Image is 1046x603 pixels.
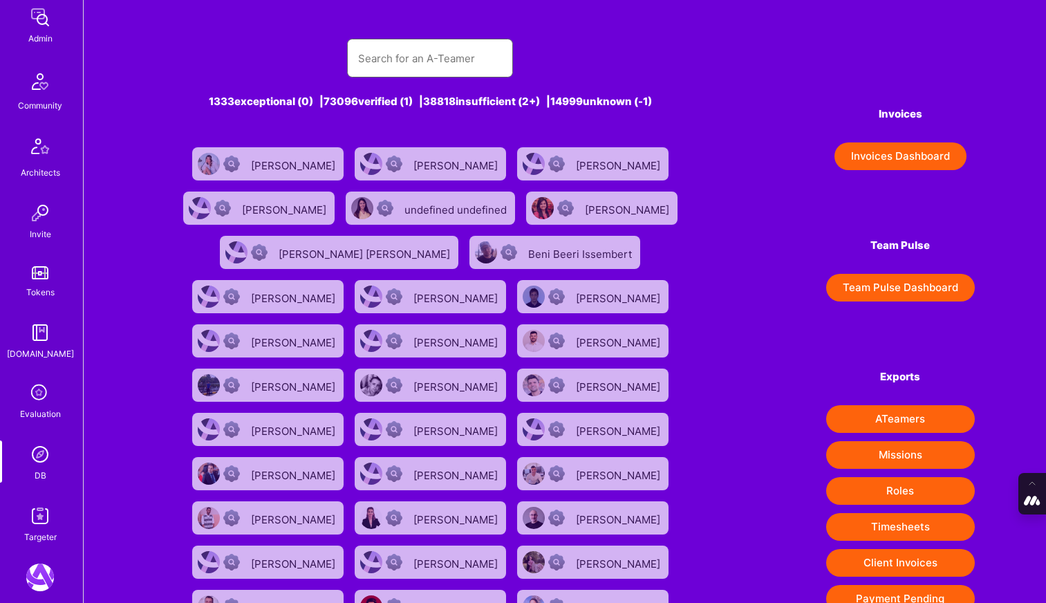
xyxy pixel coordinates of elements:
div: [DOMAIN_NAME] [7,346,74,361]
img: User Avatar [523,507,545,529]
a: User AvatarNot Scrubbed[PERSON_NAME] [521,186,683,230]
a: Invoices Dashboard [826,142,975,170]
img: Not Scrubbed [501,244,517,261]
div: [PERSON_NAME] [576,376,663,394]
img: User Avatar [532,197,554,219]
img: User Avatar [360,507,382,529]
a: User AvatarNot Scrubbed[PERSON_NAME] [187,540,349,584]
div: [PERSON_NAME] [251,553,338,571]
img: Not Scrubbed [386,156,402,172]
a: User AvatarNot Scrubbed[PERSON_NAME] [512,319,674,363]
a: User AvatarNot Scrubbed[PERSON_NAME] [349,407,512,452]
a: User AvatarNot Scrubbed[PERSON_NAME] [349,540,512,584]
div: [PERSON_NAME] [251,420,338,438]
div: [PERSON_NAME] [413,288,501,306]
img: Not Scrubbed [214,200,231,216]
div: [PERSON_NAME] [413,553,501,571]
img: User Avatar [198,153,220,175]
img: Not Scrubbed [223,421,240,438]
img: Architects [24,132,57,165]
img: User Avatar [360,374,382,396]
img: Not Scrubbed [557,200,574,216]
div: [PERSON_NAME] [251,376,338,394]
a: User AvatarNot Scrubbed[PERSON_NAME] [349,275,512,319]
div: [PERSON_NAME] [576,420,663,438]
a: User AvatarNot Scrubbedundefined undefined [340,186,521,230]
img: User Avatar [523,286,545,308]
img: User Avatar [523,418,545,440]
a: User AvatarNot Scrubbed[PERSON_NAME] [349,319,512,363]
a: User AvatarNot Scrubbed[PERSON_NAME] [512,407,674,452]
div: [PERSON_NAME] [576,155,663,173]
img: User Avatar [351,197,373,219]
div: [PERSON_NAME] [242,199,329,217]
img: User Avatar [523,153,545,175]
div: [PERSON_NAME] [251,288,338,306]
img: User Avatar [189,197,211,219]
a: User AvatarNot Scrubbed[PERSON_NAME] [187,319,349,363]
div: [PERSON_NAME] [413,376,501,394]
div: [PERSON_NAME] [576,465,663,483]
a: User AvatarNot Scrubbed[PERSON_NAME] [349,363,512,407]
div: 1333 exceptional (0) | 73096 verified (1) | 38818 insufficient (2+) | 14999 unknown (-1) [155,94,706,109]
div: [PERSON_NAME] [413,420,501,438]
a: User AvatarNot Scrubbed[PERSON_NAME] [512,496,674,540]
div: [PERSON_NAME] [251,509,338,527]
img: Not Scrubbed [548,333,565,349]
div: [PERSON_NAME] [251,465,338,483]
img: Not Scrubbed [386,510,402,526]
div: [PERSON_NAME] [251,332,338,350]
img: Community [24,65,57,98]
img: Not Scrubbed [386,554,402,570]
img: Not Scrubbed [223,377,240,393]
a: User AvatarNot Scrubbed[PERSON_NAME] [178,186,340,230]
img: Not Scrubbed [386,377,402,393]
img: Not Scrubbed [386,421,402,438]
img: Not Scrubbed [223,288,240,305]
img: tokens [32,266,48,279]
a: User AvatarNot Scrubbed[PERSON_NAME] [349,496,512,540]
button: Team Pulse Dashboard [826,274,975,301]
button: Timesheets [826,513,975,541]
h4: Exports [826,371,975,383]
a: User AvatarNot Scrubbed[PERSON_NAME] [512,540,674,584]
img: Admin Search [26,440,54,468]
a: User AvatarNot Scrubbed[PERSON_NAME] [512,363,674,407]
img: User Avatar [475,241,497,263]
div: [PERSON_NAME] [576,288,663,306]
img: Not Scrubbed [223,156,240,172]
a: User AvatarNot Scrubbed[PERSON_NAME] [187,363,349,407]
div: [PERSON_NAME] [413,465,501,483]
img: Not Scrubbed [223,510,240,526]
img: User Avatar [198,330,220,352]
img: Not Scrubbed [386,333,402,349]
img: User Avatar [198,551,220,573]
img: Not Scrubbed [223,465,240,482]
img: Not Scrubbed [223,554,240,570]
img: Skill Targeter [26,502,54,530]
div: Invite [30,227,51,241]
img: User Avatar [360,286,382,308]
img: User Avatar [523,374,545,396]
a: A.Team: Leading A.Team's Marketing & DemandGen [23,564,57,591]
div: [PERSON_NAME] [585,199,672,217]
img: Not Scrubbed [377,200,393,216]
img: User Avatar [198,463,220,485]
img: User Avatar [523,463,545,485]
button: ATeamers [826,405,975,433]
div: DB [35,468,46,483]
div: Architects [21,165,60,180]
button: Invoices Dashboard [834,142,966,170]
div: Targeter [24,530,57,544]
button: Missions [826,441,975,469]
img: User Avatar [360,153,382,175]
a: User AvatarNot Scrubbed[PERSON_NAME] [512,142,674,186]
input: Search for an A-Teamer [358,41,502,76]
div: [PERSON_NAME] [413,332,501,350]
img: Not Scrubbed [548,554,565,570]
div: undefined undefined [404,199,510,217]
img: guide book [26,319,54,346]
div: [PERSON_NAME] [576,509,663,527]
img: User Avatar [523,330,545,352]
